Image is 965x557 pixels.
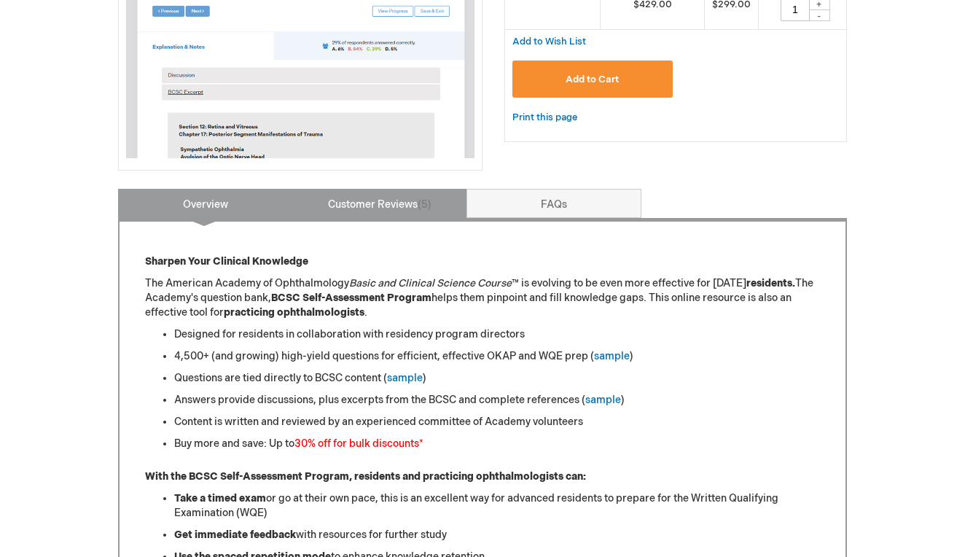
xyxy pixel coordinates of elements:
[746,277,795,289] strong: residents.
[174,437,820,451] li: Buy more and save: Up to
[174,528,820,542] li: with resources for further study
[418,198,431,211] span: 5
[585,394,621,406] a: sample
[349,277,512,289] em: Basic and Clinical Science Course
[294,437,419,450] font: 30% off for bulk discounts
[271,292,431,304] strong: BCSC Self-Assessment Program
[512,61,673,98] button: Add to Cart
[808,9,830,21] div: -
[145,470,586,483] strong: With the BCSC Self-Assessment Program, residents and practicing ophthalmologists can:
[174,529,296,541] strong: Get immediate feedback
[292,189,467,218] a: Customer Reviews5
[174,327,820,342] li: Designed for residents in collaboration with residency program directors
[566,74,619,85] span: Add to Cart
[387,372,423,384] a: sample
[174,371,820,386] li: Questions are tied directly to BCSC content ( )
[118,189,293,218] a: Overview
[145,276,820,320] p: The American Academy of Ophthalmology ™ is evolving to be even more effective for [DATE] The Acad...
[174,415,820,429] li: Content is written and reviewed by an experienced committee of Academy volunteers
[174,491,820,521] li: or go at their own pace, this is an excellent way for advanced residents to prepare for the Writt...
[174,393,820,408] li: Answers provide discussions, plus excerpts from the BCSC and complete references ( )
[466,189,641,218] a: FAQs
[594,350,630,362] a: sample
[174,349,820,364] li: 4,500+ (and growing) high-yield questions for efficient, effective OKAP and WQE prep ( )
[224,306,364,319] strong: practicing ophthalmologists
[145,255,308,268] strong: Sharpen Your Clinical Knowledge
[512,36,586,47] span: Add to Wish List
[512,109,577,127] a: Print this page
[174,492,266,505] strong: Take a timed exam
[512,35,586,47] a: Add to Wish List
